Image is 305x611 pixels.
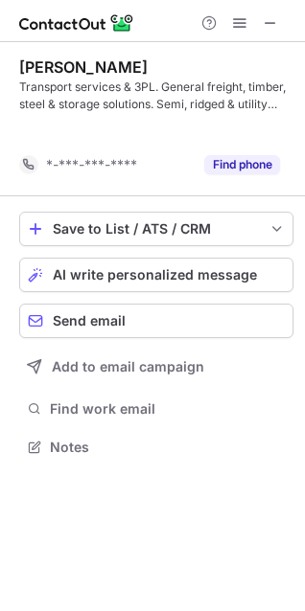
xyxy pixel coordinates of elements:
[46,125,160,143] span: Email Unavailable
[19,57,148,77] div: [PERSON_NAME]
[50,439,286,456] span: Notes
[52,359,204,374] span: Add to email campaign
[53,313,126,328] span: Send email
[19,350,293,384] button: Add to email campaign
[19,11,134,34] img: ContactOut v5.3.10
[53,221,260,237] div: Save to List / ATS / CRM
[50,400,286,418] span: Find work email
[19,396,293,422] button: Find work email
[19,258,293,292] button: AI write personalized message
[204,155,280,174] button: Reveal Button
[19,212,293,246] button: save-profile-one-click
[19,79,293,113] div: Transport services & 3PL. General freight, timber, steel & storage solutions. Semi, ridged & util...
[53,267,257,283] span: AI write personalized message
[19,434,293,461] button: Notes
[19,304,293,338] button: Send email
